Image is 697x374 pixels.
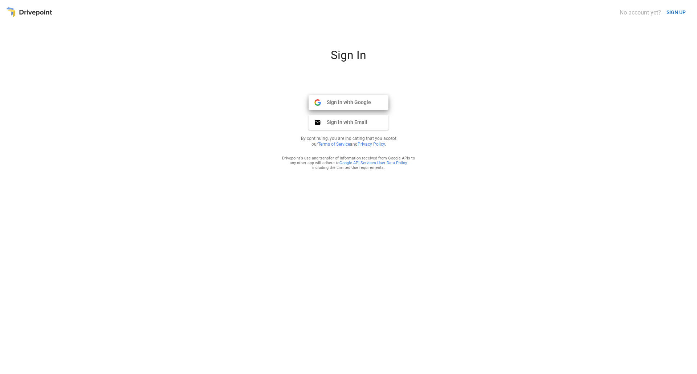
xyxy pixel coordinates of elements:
[318,142,350,147] a: Terms of Service
[261,48,436,68] div: Sign In
[339,161,407,165] a: Google API Services User Data Policy
[292,136,405,147] p: By continuing, you are indicating that you accept our and .
[282,156,415,170] div: Drivepoint's use and transfer of information received from Google APIs to any other app will adhe...
[309,95,388,110] button: Sign in with Google
[321,119,367,125] span: Sign in with Email
[309,115,388,130] button: Sign in with Email
[664,6,689,19] button: SIGN UP
[321,99,371,105] span: Sign in with Google
[620,9,661,16] div: No account yet?
[358,142,385,147] a: Privacy Policy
